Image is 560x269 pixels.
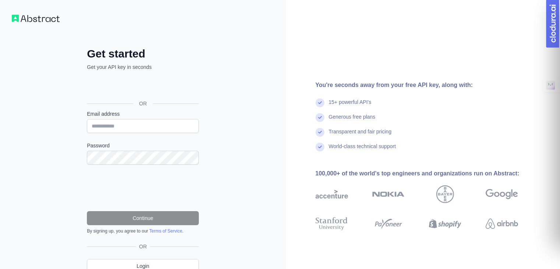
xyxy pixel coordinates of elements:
img: nokia [372,185,405,203]
span: OR [136,243,150,250]
img: check mark [316,113,324,122]
img: accenture [316,185,348,203]
img: google [486,185,518,203]
div: Generous free plans [329,113,376,128]
span: OR [133,100,153,107]
div: By signing up, you agree to our . [87,228,199,234]
div: You're seconds away from your free API key, along with: [316,81,542,90]
div: Transparent and fair pricing [329,128,392,143]
div: 100,000+ of the world's top engineers and organizations run on Abstract: [316,169,542,178]
button: Continue [87,211,199,225]
img: shopify [429,216,461,232]
img: stanford university [316,216,348,232]
img: check mark [316,98,324,107]
img: check mark [316,128,324,137]
iframe: reCAPTCHA [87,174,199,202]
a: Terms of Service [149,228,182,234]
p: Get your API key in seconds [87,63,199,71]
label: Password [87,142,199,149]
div: 15+ powerful API's [329,98,371,113]
img: bayer [436,185,454,203]
label: Email address [87,110,199,118]
img: Workflow [12,15,60,22]
img: check mark [316,143,324,151]
img: payoneer [372,216,405,232]
iframe: Sign in with Google Button [83,79,201,95]
div: World-class technical support [329,143,396,157]
h2: Get started [87,47,199,60]
img: airbnb [486,216,518,232]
